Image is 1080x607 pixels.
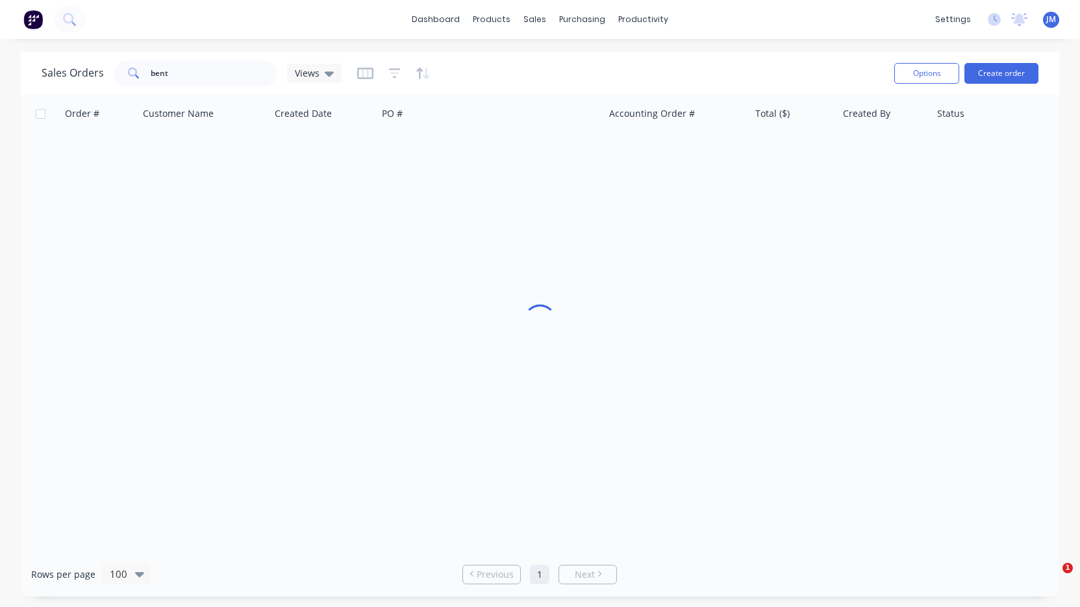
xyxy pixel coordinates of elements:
div: settings [929,10,977,29]
span: Views [295,66,320,80]
div: productivity [612,10,675,29]
div: Status [937,107,964,120]
span: JM [1046,14,1056,25]
a: Next page [559,568,616,581]
iframe: Intercom live chat [1036,563,1067,594]
span: Rows per page [31,568,95,581]
div: Customer Name [143,107,214,120]
span: Previous [477,568,514,581]
button: Options [894,63,959,84]
h1: Sales Orders [42,67,104,79]
input: Search... [151,60,277,86]
div: purchasing [553,10,612,29]
button: Create order [964,63,1038,84]
div: Accounting Order # [609,107,695,120]
div: Total ($) [755,107,790,120]
div: Created Date [275,107,332,120]
div: Order # [65,107,99,120]
a: Page 1 is your current page [530,565,549,584]
img: Factory [23,10,43,29]
div: PO # [382,107,403,120]
ul: Pagination [457,565,622,584]
a: dashboard [405,10,466,29]
div: sales [517,10,553,29]
div: products [466,10,517,29]
div: Created By [843,107,890,120]
a: Previous page [463,568,520,581]
span: 1 [1062,563,1073,573]
span: Next [575,568,595,581]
